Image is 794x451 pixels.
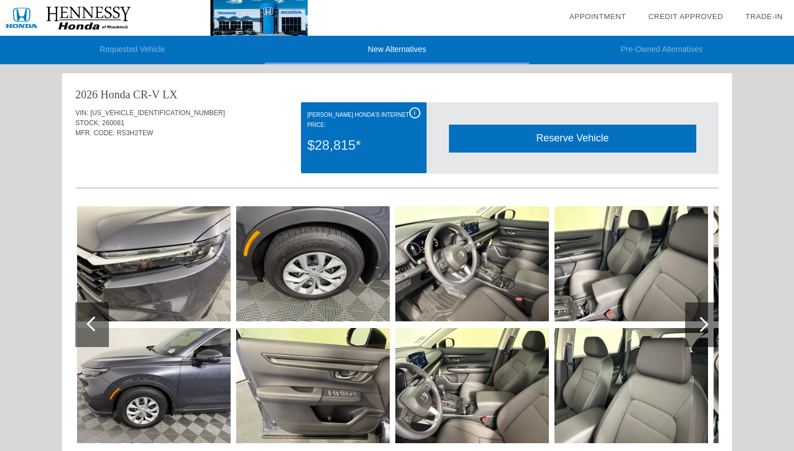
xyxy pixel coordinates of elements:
[162,87,178,102] div: LX
[307,112,409,128] font: [PERSON_NAME] Honda's Internet Price:
[569,12,626,21] a: Appointment
[395,328,549,443] img: 5e010eaf-8274-4bb7-af40-085b57e49bfa.jpeg
[75,87,160,102] div: 2026 Honda CR-V
[77,328,231,443] img: befec59a-9760-4537-b755-2b2ffa1111f2.jpeg
[449,125,696,152] div: Reserve Vehicle
[117,129,153,137] span: RS3H2TEW
[75,109,88,117] span: VIN:
[409,107,420,118] div: i
[745,12,783,21] a: Trade-In
[265,36,529,64] li: New Alternatives
[236,328,390,443] img: 9374cb21-193a-4796-bc7c-ed0f4043f8c6.jpeg
[102,119,125,127] span: 260081
[648,12,723,21] a: Credit Approved
[529,36,794,64] li: Pre-Owned Alternatives
[77,206,231,321] img: b3ee0f64-9b3f-416a-b7e9-f5f1fa4fc20b.jpeg
[307,131,420,160] div: $28,815*
[90,109,225,117] span: [US_VEHICLE_IDENTIFICATION_NUMBER]
[395,206,549,321] img: a150ee1a-b8c3-4b74-a3d7-6b41b10c711f.jpeg
[75,129,115,137] span: MFR. CODE:
[554,206,708,321] img: 10ed4641-b23d-4990-9b76-31d82049f809.jpeg
[236,206,390,321] img: a647eb9d-46c3-4187-88a0-1b18a636543e.jpeg
[75,155,719,173] div: Quoted on [DATE] 11:01:45 PM
[554,328,708,443] img: 089b86c5-44a0-430b-8a4e-a4222ccb044b.jpeg
[75,119,100,127] span: STOCK:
